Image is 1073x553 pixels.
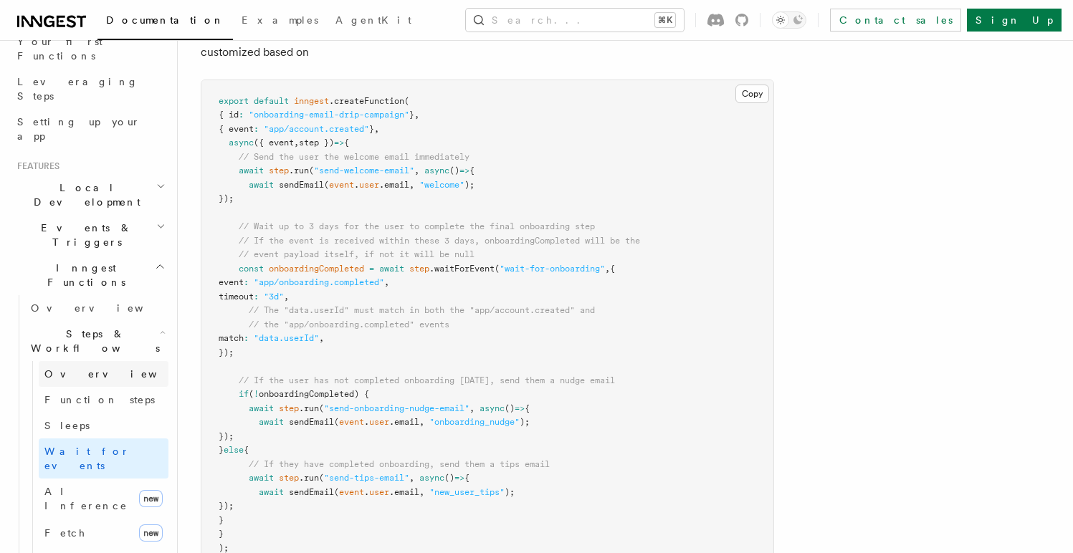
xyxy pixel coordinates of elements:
span: } [219,515,224,525]
span: step }) [299,138,334,148]
a: Examples [233,4,327,39]
span: "data.userId" [254,333,319,343]
span: Inngest Functions [11,261,155,289]
span: Local Development [11,181,156,209]
span: step [409,264,429,274]
span: { [525,403,530,413]
span: .email [379,180,409,190]
span: ( [309,165,314,175]
span: . [364,487,369,497]
span: user [359,180,379,190]
span: .run [289,165,309,175]
span: ); [464,180,474,190]
span: , [414,110,419,120]
span: event [219,277,244,287]
span: , [419,417,424,427]
span: await [259,487,284,497]
span: }); [219,347,234,357]
span: export [219,96,249,106]
button: Local Development [11,175,168,215]
span: .waitForEvent [429,264,495,274]
span: match [219,333,244,343]
span: .run [299,473,319,483]
span: { [469,165,474,175]
span: = [369,264,374,274]
span: onboardingCompleted) { [259,389,369,399]
span: event [339,417,364,427]
a: Documentation [97,4,233,40]
span: "send-welcome-email" [314,165,414,175]
a: Leveraging Steps [11,69,168,109]
span: () [449,165,459,175]
span: . [354,180,359,190]
a: Overview [39,361,168,387]
span: { event [219,124,254,134]
span: ( [404,96,409,106]
span: Examples [242,14,318,26]
span: await [379,264,404,274]
span: : [244,333,249,343]
span: "send-tips-email" [324,473,409,483]
span: , [374,124,379,134]
span: , [469,403,474,413]
span: // event payload itself, if not it will be null [239,249,474,259]
span: "onboarding-email-drip-campaign" [249,110,409,120]
p: Below is an example of an Inngest function that creates an Intercom or Customer.io-like drip emai... [201,22,774,62]
span: Setting up your app [17,116,140,142]
button: Events & Triggers [11,215,168,255]
span: .email [389,417,419,427]
button: Copy [735,85,769,103]
span: event [339,487,364,497]
span: timeout [219,292,254,302]
a: Fetchnew [39,519,168,547]
span: "new_user_tips" [429,487,505,497]
span: , [284,292,289,302]
span: , [409,473,414,483]
a: Overview [25,295,168,321]
a: Your first Functions [11,29,168,69]
span: , [414,165,419,175]
span: async [480,403,505,413]
span: ); [505,487,515,497]
a: Function steps [39,387,168,413]
span: onboardingCompleted [269,264,364,274]
span: default [254,96,289,106]
span: const [239,264,264,274]
span: step [279,473,299,483]
span: "welcome" [419,180,464,190]
span: ( [319,473,324,483]
span: ( [249,389,254,399]
span: ); [520,417,530,427]
span: await [249,473,274,483]
span: async [424,165,449,175]
a: Wait for events [39,438,168,479]
span: sendEmail [289,417,334,427]
span: { [344,138,349,148]
button: Steps & Workflows [25,321,168,361]
span: { [464,473,469,483]
span: Documentation [106,14,224,26]
span: if [239,389,249,399]
span: { [610,264,615,274]
span: // the "app/onboarding.completed" events [249,319,449,330]
span: ); [219,543,229,553]
span: }); [219,501,234,511]
span: => [515,403,525,413]
span: : [254,124,259,134]
span: new [139,524,163,542]
span: ( [495,264,500,274]
span: } [369,124,374,134]
span: , [605,264,610,274]
span: Steps & Workflows [25,327,160,355]
span: ( [334,417,339,427]
span: ({ event [254,138,294,148]
span: async [229,138,254,148]
span: () [444,473,454,483]
span: Overview [31,302,178,314]
span: } [409,110,414,120]
span: step [279,403,299,413]
span: AgentKit [335,14,411,26]
span: async [419,473,444,483]
span: => [334,138,344,148]
span: .run [299,403,319,413]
